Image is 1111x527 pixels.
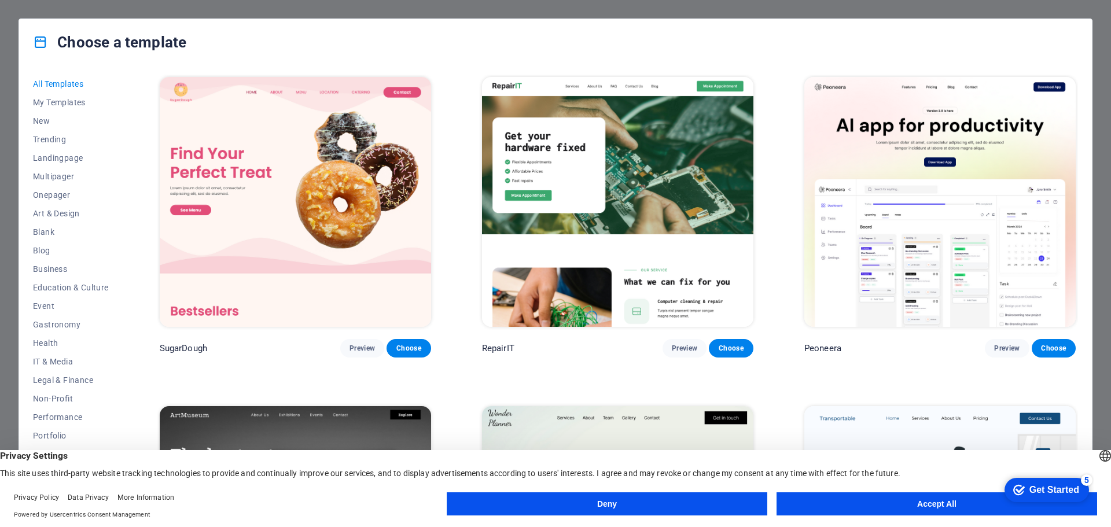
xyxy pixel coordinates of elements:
span: Non-Profit [33,394,109,403]
img: RepairIT [482,77,753,327]
div: Get Started [34,13,84,23]
button: Services [33,445,109,463]
button: Landingpage [33,149,109,167]
button: Non-Profit [33,389,109,408]
span: Multipager [33,172,109,181]
img: Peoneera [804,77,1076,327]
span: Choose [718,344,744,353]
span: Business [33,264,109,274]
span: Blank [33,227,109,237]
span: Landingpage [33,153,109,163]
span: Legal & Finance [33,375,109,385]
span: Preview [994,344,1020,353]
button: Preview [340,339,384,358]
button: New [33,112,109,130]
span: Gastronomy [33,320,109,329]
button: Performance [33,408,109,426]
button: Business [33,260,109,278]
button: Legal & Finance [33,371,109,389]
button: Education & Culture [33,278,109,297]
button: Choose [709,339,753,358]
button: Onepager [33,186,109,204]
span: Education & Culture [33,283,109,292]
button: My Templates [33,93,109,112]
button: Choose [387,339,431,358]
button: Gastronomy [33,315,109,334]
button: All Templates [33,75,109,93]
button: Blank [33,223,109,241]
span: Choose [1041,344,1066,353]
span: Performance [33,412,109,422]
button: Health [33,334,109,352]
div: Get Started 5 items remaining, 0% complete [9,6,94,30]
button: Portfolio [33,426,109,445]
button: Trending [33,130,109,149]
span: IT & Media [33,357,109,366]
button: Preview [663,339,707,358]
span: Art & Design [33,209,109,218]
span: Choose [396,344,421,353]
span: Blog [33,246,109,255]
p: RepairIT [482,342,514,354]
p: Peoneera [804,342,841,354]
button: Event [33,297,109,315]
img: SugarDough [160,77,431,327]
span: New [33,116,109,126]
span: Portfolio [33,431,109,440]
span: Trending [33,135,109,144]
span: Health [33,338,109,348]
span: All Templates [33,79,109,89]
span: Event [33,301,109,311]
button: Preview [985,339,1029,358]
p: SugarDough [160,342,207,354]
span: Preview [672,344,697,353]
button: Blog [33,241,109,260]
button: IT & Media [33,352,109,371]
h4: Choose a template [33,33,186,51]
span: Preview [350,344,375,353]
div: 5 [86,2,97,14]
button: Multipager [33,167,109,186]
span: My Templates [33,98,109,107]
span: Onepager [33,190,109,200]
button: Choose [1032,339,1076,358]
button: Art & Design [33,204,109,223]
